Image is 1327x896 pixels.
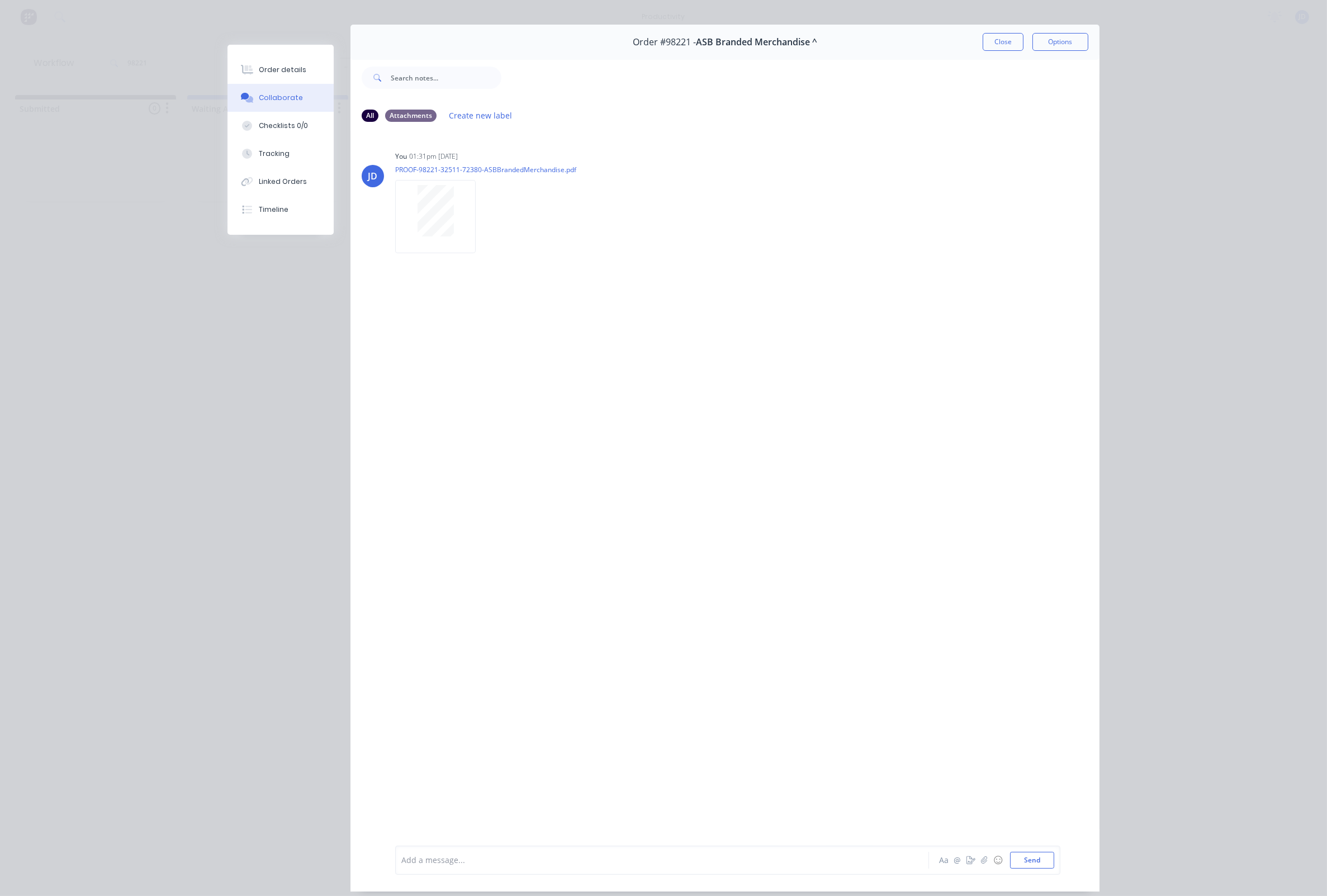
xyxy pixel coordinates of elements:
[1010,852,1054,869] button: Send
[259,177,307,187] div: Linked Orders
[1032,33,1088,51] button: Options
[259,205,288,215] div: Timeline
[395,151,407,162] div: You
[259,121,308,131] div: Checklists 0/0
[362,110,378,122] div: All
[259,65,306,75] div: Order details
[391,67,501,89] input: Search notes...
[983,33,1023,51] button: Close
[228,196,334,224] button: Timeline
[228,84,334,112] button: Collaborate
[228,112,334,140] button: Checklists 0/0
[228,168,334,196] button: Linked Orders
[409,151,458,162] div: 01:31pm [DATE]
[951,854,964,867] button: @
[696,37,817,48] span: ASB Branded Merchandise ^
[385,110,437,122] div: Attachments
[259,149,290,159] div: Tracking
[991,854,1004,867] button: ☺
[368,169,378,183] div: JD
[633,37,696,48] span: Order #98221 -
[228,140,334,168] button: Tracking
[259,93,303,103] div: Collaborate
[228,56,334,84] button: Order details
[937,854,951,867] button: Aa
[443,108,518,123] button: Create new label
[395,165,576,174] p: PROOF-98221-32511-72380-ASBBrandedMerchandise.pdf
